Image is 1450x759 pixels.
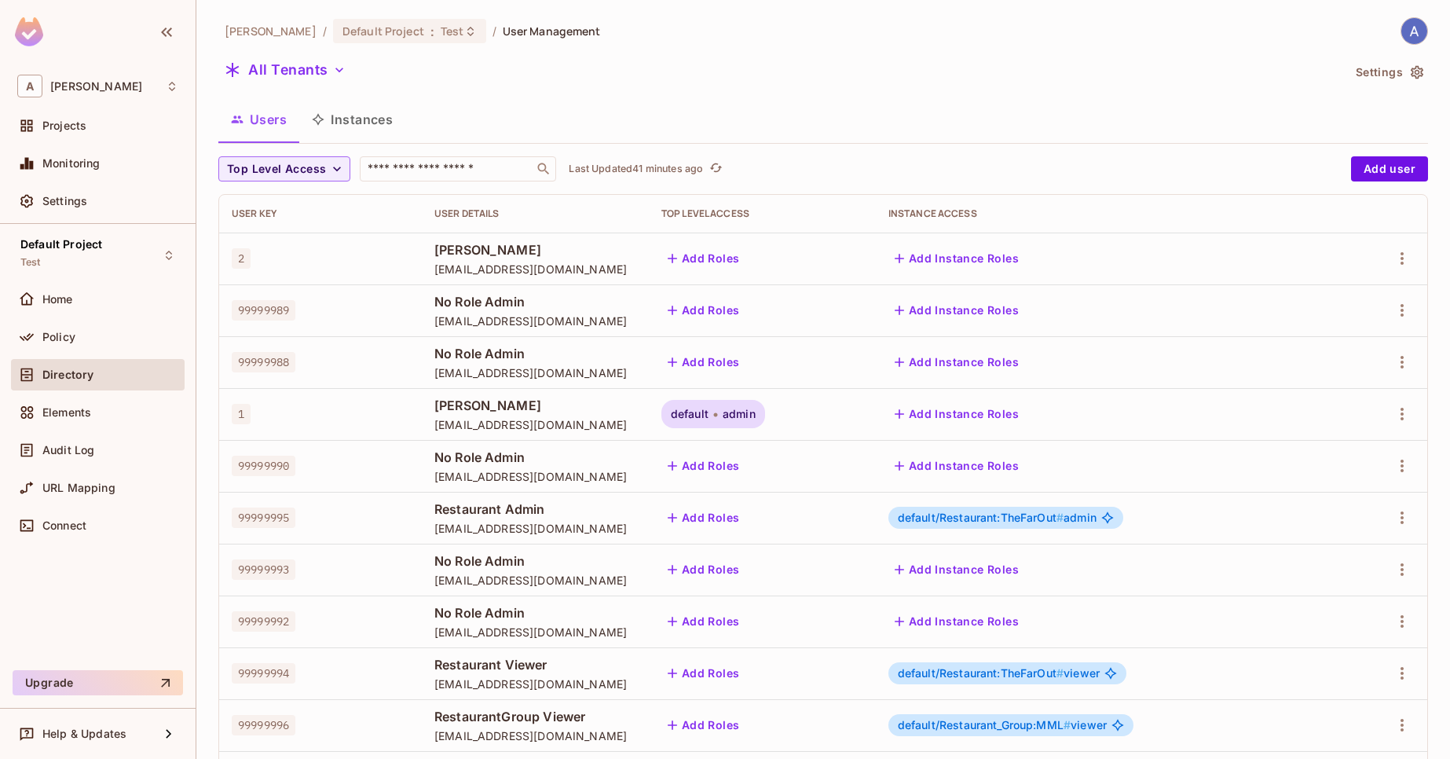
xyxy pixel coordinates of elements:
button: Add Roles [661,661,746,686]
span: Help & Updates [42,728,126,740]
span: Settings [42,195,87,207]
button: Add Roles [661,609,746,634]
button: Add Roles [661,505,746,530]
span: Audit Log [42,444,94,456]
span: [EMAIL_ADDRESS][DOMAIN_NAME] [434,521,636,536]
span: Home [42,293,73,306]
span: refresh [709,161,723,177]
div: Instance Access [888,207,1328,220]
span: No Role Admin [434,293,636,310]
button: Add Instance Roles [888,350,1025,375]
span: Default Project [20,238,102,251]
span: Projects [42,119,86,132]
span: [PERSON_NAME] [434,397,636,414]
span: the active workspace [225,24,317,38]
span: Restaurant Admin [434,500,636,518]
span: No Role Admin [434,449,636,466]
span: # [1056,666,1064,680]
span: 99999996 [232,715,295,735]
span: [EMAIL_ADDRESS][DOMAIN_NAME] [434,728,636,743]
span: [EMAIL_ADDRESS][DOMAIN_NAME] [434,625,636,640]
button: Add Roles [661,350,746,375]
button: Add Roles [661,453,746,478]
button: Add Roles [661,713,746,738]
span: default [671,408,709,420]
span: [PERSON_NAME] [434,241,636,258]
span: Test [441,24,464,38]
span: [EMAIL_ADDRESS][DOMAIN_NAME] [434,365,636,380]
button: Add Instance Roles [888,557,1025,582]
span: Workspace: Akash Kinage [50,80,142,93]
span: 99999990 [232,456,295,476]
button: Users [218,100,299,139]
p: Last Updated 41 minutes ago [569,163,703,175]
li: / [492,24,496,38]
button: Add Instance Roles [888,401,1025,427]
button: Add Roles [661,557,746,582]
span: Directory [42,368,93,381]
span: Policy [42,331,75,343]
span: Click to refresh data [703,159,725,178]
button: Upgrade [13,670,183,695]
button: Add Instance Roles [888,453,1025,478]
button: Top Level Access [218,156,350,181]
span: Monitoring [42,157,101,170]
span: 99999994 [232,663,295,684]
button: Add user [1351,156,1428,181]
div: User Details [434,207,636,220]
span: Default Project [342,24,424,38]
span: No Role Admin [434,552,636,570]
span: default/Restaurant:TheFarOut [898,666,1064,680]
div: Top Level Access [661,207,863,220]
span: No Role Admin [434,604,636,621]
span: Test [20,256,41,269]
span: A [17,75,42,97]
span: 99999989 [232,300,295,321]
li: / [323,24,327,38]
span: 99999992 [232,611,295,632]
span: # [1064,718,1071,731]
button: Add Roles [661,246,746,271]
span: # [1056,511,1064,524]
button: Instances [299,100,405,139]
button: All Tenants [218,57,352,82]
span: 99999988 [232,352,295,372]
span: viewer [898,667,1100,680]
span: 2 [232,248,251,269]
span: Elements [42,406,91,419]
span: viewer [898,719,1107,731]
span: RestaurantGroup Viewer [434,708,636,725]
span: [EMAIL_ADDRESS][DOMAIN_NAME] [434,313,636,328]
span: URL Mapping [42,482,115,494]
span: No Role Admin [434,345,636,362]
span: Connect [42,519,86,532]
img: SReyMgAAAABJRU5ErkJggg== [15,17,43,46]
span: Top Level Access [227,159,326,179]
span: default/Restaurant_Group:MML [898,718,1071,731]
span: [EMAIL_ADDRESS][DOMAIN_NAME] [434,262,636,277]
span: Restaurant Viewer [434,656,636,673]
span: admin [723,408,756,420]
span: [EMAIL_ADDRESS][DOMAIN_NAME] [434,469,636,484]
button: Add Instance Roles [888,298,1025,323]
button: Add Roles [661,298,746,323]
span: 99999995 [232,508,295,528]
button: Settings [1349,60,1428,85]
span: 1 [232,404,251,424]
button: refresh [706,159,725,178]
span: [EMAIL_ADDRESS][DOMAIN_NAME] [434,676,636,691]
span: 99999993 [232,559,295,580]
span: : [430,25,435,38]
button: Add Instance Roles [888,609,1025,634]
span: User Management [503,24,601,38]
span: [EMAIL_ADDRESS][DOMAIN_NAME] [434,417,636,432]
button: Add Instance Roles [888,246,1025,271]
span: [EMAIL_ADDRESS][DOMAIN_NAME] [434,573,636,588]
span: default/Restaurant:TheFarOut [898,511,1064,524]
img: Akash Kinage [1401,18,1427,44]
div: User Key [232,207,409,220]
span: admin [898,511,1097,524]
